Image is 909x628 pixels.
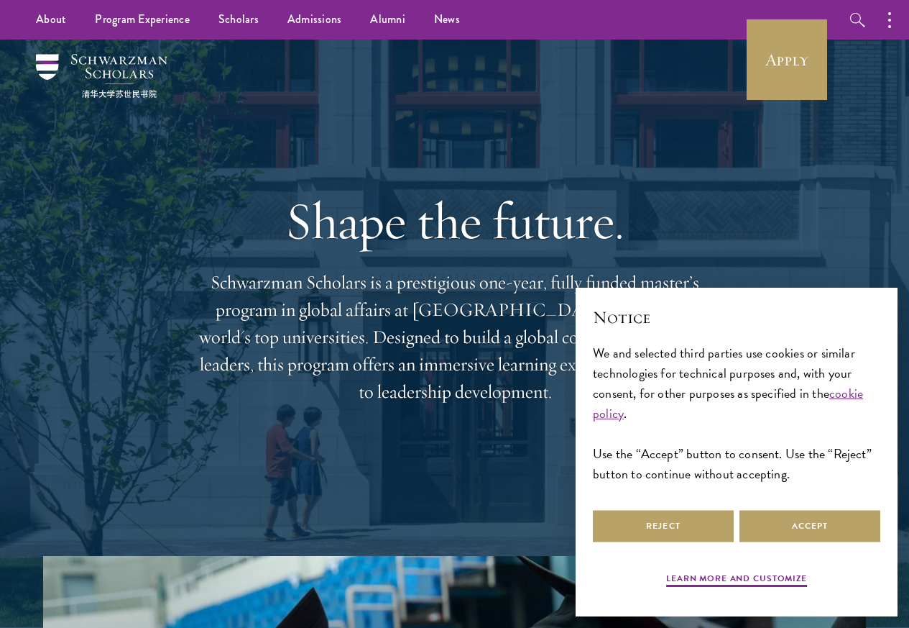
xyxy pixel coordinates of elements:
[666,572,807,589] button: Learn more and customize
[747,19,827,100] a: Apply
[36,54,167,98] img: Schwarzman Scholars
[593,343,880,485] div: We and selected third parties use cookies or similar technologies for technical purposes and, wit...
[593,305,880,329] h2: Notice
[739,510,880,542] button: Accept
[593,383,863,423] a: cookie policy
[196,191,714,251] h1: Shape the future.
[196,269,714,406] p: Schwarzman Scholars is a prestigious one-year, fully funded master’s program in global affairs at...
[593,510,734,542] button: Reject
